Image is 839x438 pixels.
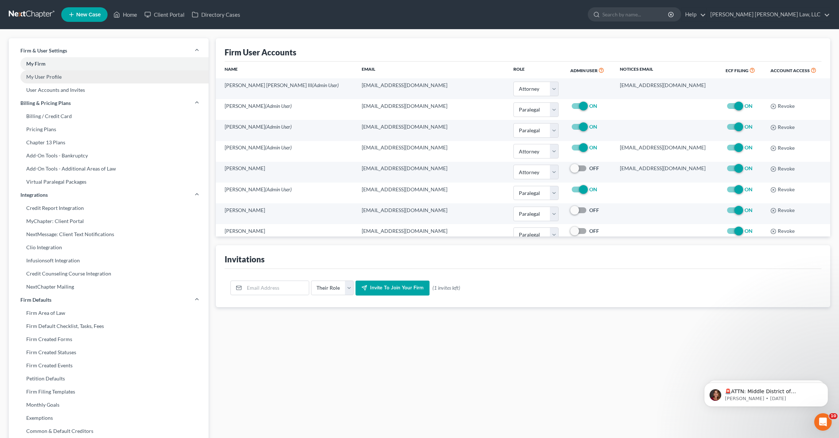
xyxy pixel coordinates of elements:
[570,68,598,73] span: Admin User
[770,103,795,109] button: Revoke
[9,97,209,110] a: Billing & Pricing Plans
[745,103,753,109] strong: ON
[614,162,720,183] td: [EMAIL_ADDRESS][DOMAIN_NAME]
[9,333,209,346] a: Firm Created Forms
[356,62,508,78] th: Email
[244,281,309,295] input: Email Address
[9,228,209,241] a: NextMessage: Client Text Notifications
[216,120,356,141] td: [PERSON_NAME]
[265,186,292,192] span: (Admin User)
[9,57,209,70] a: My Firm
[508,62,564,78] th: Role
[216,78,356,99] td: [PERSON_NAME] [PERSON_NAME] III
[770,68,810,73] span: Account Access
[9,359,209,372] a: Firm Created Events
[20,296,51,304] span: Firm Defaults
[265,103,292,109] span: (Admin User)
[356,78,508,99] td: [EMAIL_ADDRESS][DOMAIN_NAME]
[9,241,209,254] a: Clio Integration
[589,228,599,234] strong: OFF
[9,162,209,175] a: Add-On Tools - Additional Areas of Law
[589,165,599,171] strong: OFF
[9,110,209,123] a: Billing / Credit Card
[745,144,753,150] strong: ON
[216,162,356,183] td: [PERSON_NAME]
[9,254,209,267] a: Infusionsoft Integration
[20,99,71,107] span: Billing & Pricing Plans
[356,183,508,203] td: [EMAIL_ADDRESS][DOMAIN_NAME]
[265,124,292,130] span: (Admin User)
[745,124,753,130] strong: ON
[20,47,67,54] span: Firm & User Settings
[814,413,832,431] iframe: Intercom live chat
[9,215,209,228] a: MyChapter: Client Portal
[188,8,244,21] a: Directory Cases
[216,183,356,203] td: [PERSON_NAME]
[614,62,720,78] th: Notices Email
[602,8,669,21] input: Search by name...
[745,207,753,213] strong: ON
[589,144,597,150] strong: ON
[770,187,795,193] button: Revoke
[745,165,753,171] strong: ON
[707,8,830,21] a: [PERSON_NAME] [PERSON_NAME] Law, LLC
[9,411,209,425] a: Exemptions
[216,62,356,78] th: Name
[770,145,795,151] button: Revoke
[432,284,460,292] span: (1 invites left)
[9,306,209,320] a: Firm Area of Law
[9,136,209,149] a: Chapter 13 Plans
[770,166,795,172] button: Revoke
[225,47,296,58] div: Firm User Accounts
[9,385,209,398] a: Firm Filing Templates
[356,203,508,224] td: [EMAIL_ADDRESS][DOMAIN_NAME]
[9,175,209,188] a: Virtual Paralegal Packages
[9,398,209,411] a: Monthly Goals
[9,372,209,385] a: Petition Defaults
[9,44,209,57] a: Firm & User Settings
[770,208,795,214] button: Revoke
[9,425,209,438] a: Common & Default Creditors
[356,281,430,296] button: Invite to join your firm
[9,123,209,136] a: Pricing Plans
[216,141,356,162] td: [PERSON_NAME]
[9,267,209,280] a: Credit Counseling Course Integration
[216,203,356,224] td: [PERSON_NAME]
[770,125,795,130] button: Revoke
[216,224,356,245] td: [PERSON_NAME]
[745,186,753,192] strong: ON
[589,124,597,130] strong: ON
[356,162,508,183] td: [EMAIL_ADDRESS][DOMAIN_NAME]
[225,254,265,265] div: Invitations
[9,188,209,202] a: Integrations
[681,8,706,21] a: Help
[745,228,753,234] strong: ON
[9,346,209,359] a: Firm Created Statuses
[9,320,209,333] a: Firm Default Checklist, Tasks, Fees
[9,70,209,83] a: My User Profile
[370,285,424,291] span: Invite to join your firm
[614,141,720,162] td: [EMAIL_ADDRESS][DOMAIN_NAME]
[589,186,597,192] strong: ON
[9,149,209,162] a: Add-On Tools - Bankruptcy
[9,202,209,215] a: Credit Report Integration
[356,99,508,120] td: [EMAIL_ADDRESS][DOMAIN_NAME]
[9,280,209,293] a: NextChapter Mailing
[356,120,508,141] td: [EMAIL_ADDRESS][DOMAIN_NAME]
[216,99,356,120] td: [PERSON_NAME]
[589,103,597,109] strong: ON
[614,78,720,99] td: [EMAIL_ADDRESS][DOMAIN_NAME]
[141,8,188,21] a: Client Portal
[9,83,209,97] a: User Accounts and Invites
[9,293,209,306] a: Firm Defaults
[312,82,339,88] span: (Admin User)
[693,367,839,418] iframe: Intercom notifications message
[20,191,48,199] span: Integrations
[356,141,508,162] td: [EMAIL_ADDRESS][DOMAIN_NAME]
[589,207,599,213] strong: OFF
[76,12,101,17] span: New Case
